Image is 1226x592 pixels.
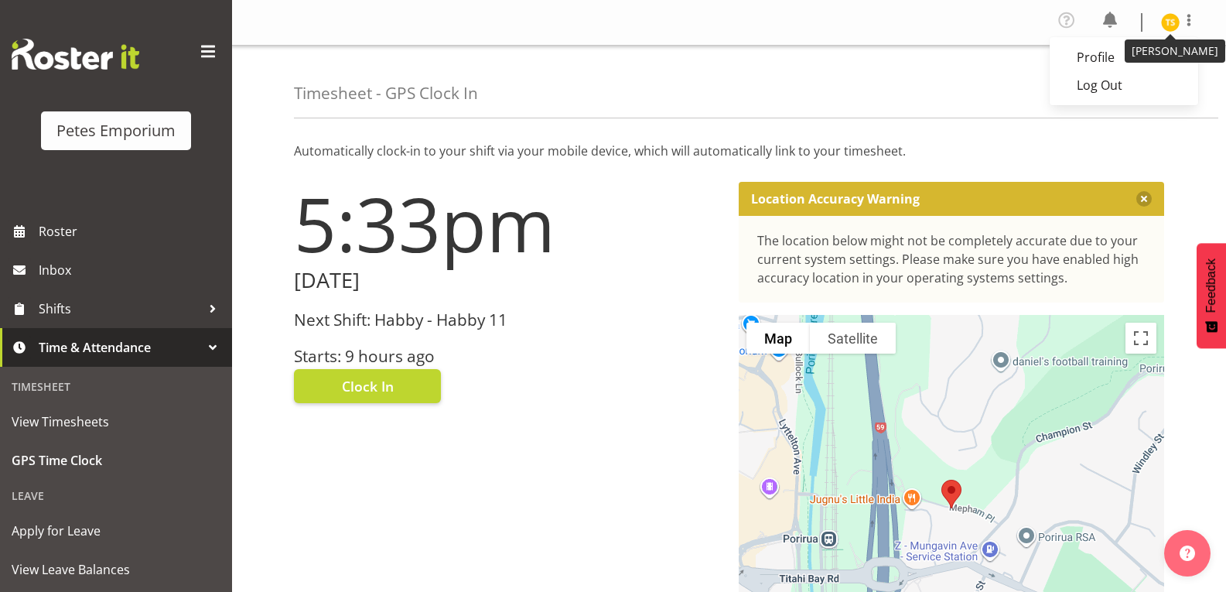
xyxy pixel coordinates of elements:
span: GPS Time Clock [12,449,220,472]
button: Clock In [294,369,441,403]
button: Feedback - Show survey [1197,243,1226,348]
span: View Leave Balances [12,558,220,581]
div: Timesheet [4,371,228,402]
div: Petes Emporium [56,119,176,142]
a: Apply for Leave [4,512,228,550]
span: Apply for Leave [12,519,220,542]
img: help-xxl-2.png [1180,546,1195,561]
h3: Next Shift: Habby - Habby 11 [294,311,720,329]
p: Automatically clock-in to your shift via your mobile device, which will automatically link to you... [294,142,1164,160]
h2: [DATE] [294,269,720,293]
a: Log Out [1050,71,1198,99]
span: View Timesheets [12,410,220,433]
h3: Starts: 9 hours ago [294,347,720,365]
span: Inbox [39,258,224,282]
button: Show satellite imagery [810,323,896,354]
h1: 5:33pm [294,182,720,265]
div: The location below might not be completely accurate due to your current system settings. Please m... [757,231,1146,287]
a: View Timesheets [4,402,228,441]
div: Leave [4,480,228,512]
span: Shifts [39,297,201,320]
span: Feedback [1204,258,1218,313]
a: View Leave Balances [4,550,228,589]
span: Clock In [342,376,394,396]
button: Toggle fullscreen view [1125,323,1156,354]
img: Rosterit website logo [12,39,139,70]
button: Close message [1136,191,1152,207]
a: GPS Time Clock [4,441,228,480]
span: Time & Attendance [39,336,201,359]
span: Roster [39,220,224,243]
button: Show street map [746,323,810,354]
img: tamara-straker11292.jpg [1161,13,1180,32]
h4: Timesheet - GPS Clock In [294,84,478,102]
p: Location Accuracy Warning [751,191,920,207]
a: Profile [1050,43,1198,71]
